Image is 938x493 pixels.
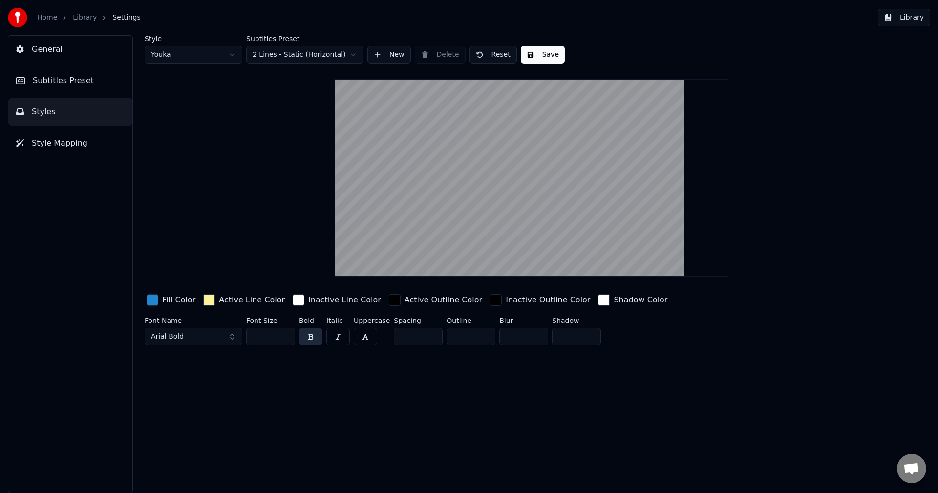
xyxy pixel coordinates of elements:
a: Library [73,13,97,22]
button: Library [878,9,930,26]
label: Font Size [246,317,295,324]
div: Inactive Outline Color [506,294,590,306]
span: General [32,43,63,55]
label: Spacing [394,317,443,324]
button: Active Line Color [201,292,287,308]
label: Font Name [145,317,242,324]
div: Active Outline Color [405,294,482,306]
a: Home [37,13,57,22]
span: Arial Bold [151,332,184,342]
label: Shadow [552,317,601,324]
div: Shadow Color [614,294,667,306]
label: Bold [299,317,322,324]
span: Styles [32,106,56,118]
span: Settings [112,13,140,22]
button: Reset [469,46,517,64]
button: Save [521,46,565,64]
div: Fill Color [162,294,195,306]
label: Style [145,35,242,42]
label: Italic [326,317,350,324]
nav: breadcrumb [37,13,141,22]
button: Style Mapping [8,129,132,157]
label: Outline [447,317,495,324]
span: Subtitles Preset [33,75,94,86]
button: Inactive Outline Color [488,292,592,308]
img: youka [8,8,27,27]
button: New [367,46,411,64]
button: Subtitles Preset [8,67,132,94]
button: Inactive Line Color [291,292,383,308]
div: Inactive Line Color [308,294,381,306]
label: Uppercase [354,317,390,324]
button: Active Outline Color [387,292,484,308]
button: Styles [8,98,132,126]
button: General [8,36,132,63]
div: Active Line Color [219,294,285,306]
label: Subtitles Preset [246,35,363,42]
label: Blur [499,317,548,324]
button: Fill Color [145,292,197,308]
button: Shadow Color [596,292,669,308]
span: Style Mapping [32,137,87,149]
div: Open chat [897,454,926,483]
